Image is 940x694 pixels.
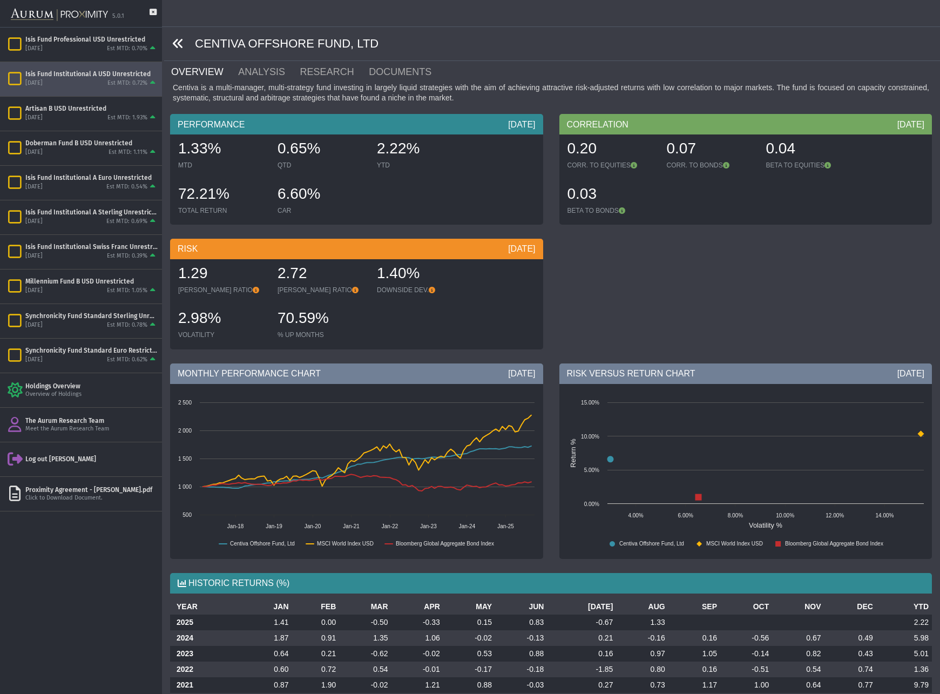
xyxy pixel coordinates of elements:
text: 0.00% [584,501,599,507]
td: 0.97 [616,646,668,662]
th: FEB [292,599,340,615]
div: 1.29 [178,263,267,286]
div: RISK VERSUS RETURN CHART [559,363,932,384]
td: 0.64 [245,646,292,662]
td: 1.05 [668,646,720,662]
text: 15.00% [581,400,599,406]
td: -0.67 [547,615,616,630]
text: Volatility % [749,521,782,529]
td: 0.80 [616,662,668,677]
td: -0.51 [720,662,772,677]
div: 6.60% [278,184,366,206]
td: 0.91 [292,630,340,646]
td: 0.49 [824,630,876,646]
div: Isis Fund Institutional A Sterling Unrestricted [25,208,158,217]
div: 72.21% [178,184,267,206]
div: RISK [170,239,543,259]
div: [PERSON_NAME] RATIO [278,286,366,294]
div: MONTHLY PERFORMANCE CHART [170,363,543,384]
text: 8.00% [727,513,742,518]
div: [DATE] [897,119,924,131]
text: 14.00% [875,513,894,518]
td: 0.21 [547,630,616,646]
text: 4.00% [628,513,643,518]
td: 0.43 [824,646,876,662]
th: 2023 [170,646,245,662]
th: [DATE] [547,599,616,615]
td: -0.16 [616,630,668,646]
td: -0.03 [495,677,547,693]
td: 0.15 [443,615,495,630]
div: CENTIVA OFFSHORE FUND, LTD [164,27,940,61]
div: [DATE] [508,119,535,131]
th: 2025 [170,615,245,630]
td: 0.64 [772,677,824,693]
div: Est MTD: 0.39% [107,252,147,260]
td: 5.98 [876,630,932,646]
div: Log out [PERSON_NAME] [25,455,158,463]
div: [DATE] [25,356,43,364]
text: 10.00% [776,513,794,518]
td: -0.13 [495,630,547,646]
th: 2022 [170,662,245,677]
td: 1.17 [668,677,720,693]
text: MSCI World Index USD [706,541,763,547]
td: 0.82 [772,646,824,662]
div: [DATE] [25,287,43,295]
td: 1.33 [616,615,668,630]
th: AUG [616,599,668,615]
div: Est MTD: 1.11% [109,149,147,157]
td: -0.33 [391,615,443,630]
div: Synchronicity Fund Standard Euro Restricted [25,346,158,355]
div: 0.07 [667,138,755,161]
div: YTD [377,161,465,170]
text: Jan-24 [459,523,476,529]
text: 2 000 [178,428,192,434]
td: 1.35 [339,630,391,646]
td: 1.21 [391,677,443,693]
text: Jan-23 [420,523,437,529]
th: 2024 [170,630,245,646]
text: Jan-22 [382,523,398,529]
div: [DATE] [508,243,535,255]
div: 5.0.1 [112,12,124,21]
div: VOLATILITY [178,331,267,339]
td: 5.01 [876,646,932,662]
div: BETA TO BONDS [567,206,656,215]
td: 1.90 [292,677,340,693]
a: OVERVIEW [170,61,237,83]
td: 0.21 [292,646,340,662]
text: 2 500 [178,400,192,406]
div: Millennium Fund B USD Unrestricted [25,277,158,286]
div: Centiva is a multi-manager, multi-strategy fund investing in largely liquid strategies with the a... [170,83,932,103]
text: Bloomberg Global Aggregate Bond Index [396,541,494,547]
div: Isis Fund Professional USD Unrestricted [25,35,158,44]
td: -0.02 [443,630,495,646]
td: -1.85 [547,662,616,677]
th: OCT [720,599,772,615]
td: 0.16 [547,646,616,662]
th: APR [391,599,443,615]
td: -0.50 [339,615,391,630]
text: 1 000 [178,484,192,490]
text: 10.00% [581,434,599,440]
div: [DATE] [508,368,535,380]
div: CAR [278,206,366,215]
th: NOV [772,599,824,615]
th: YTD [876,599,932,615]
div: 2.22% [377,138,465,161]
div: Proximity Agreement - [PERSON_NAME].pdf [25,486,158,494]
div: 0.04 [766,138,855,161]
td: 0.83 [495,615,547,630]
a: DOCUMENTS [368,61,445,83]
td: 0.73 [616,677,668,693]
div: CORR. TO BONDS [667,161,755,170]
div: Isis Fund Institutional A USD Unrestricted [25,70,158,78]
th: JUN [495,599,547,615]
text: Jan-19 [266,523,282,529]
text: Bloomberg Global Aggregate Bond Index [785,541,883,547]
td: 1.00 [720,677,772,693]
td: 0.67 [772,630,824,646]
th: YEAR [170,599,245,615]
div: Isis Fund Institutional A Euro Unrestricted [25,173,158,182]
